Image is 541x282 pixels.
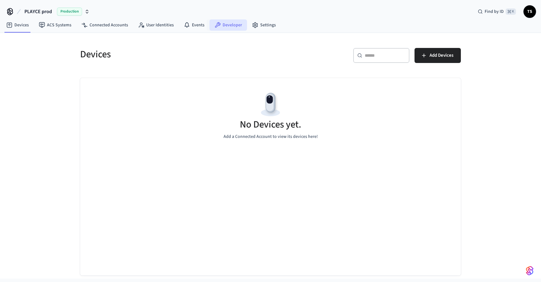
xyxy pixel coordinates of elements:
[523,5,536,18] button: TS
[224,133,318,140] p: Add a Connected Account to view its devices here!
[430,51,453,60] span: Add Devices
[485,8,504,15] span: Find by ID
[57,8,82,16] span: Production
[179,19,209,31] a: Events
[247,19,281,31] a: Settings
[256,91,285,119] img: Devices Empty State
[506,8,516,15] span: ⌘ K
[24,8,52,15] span: PLAYCE prod
[240,118,301,131] h5: No Devices yet.
[133,19,179,31] a: User Identities
[1,19,34,31] a: Devices
[80,48,267,61] h5: Devices
[526,266,533,276] img: SeamLogoGradient.69752ec5.svg
[524,6,535,17] span: TS
[76,19,133,31] a: Connected Accounts
[473,6,521,17] div: Find by ID⌘ K
[209,19,247,31] a: Developer
[34,19,76,31] a: ACS Systems
[415,48,461,63] button: Add Devices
